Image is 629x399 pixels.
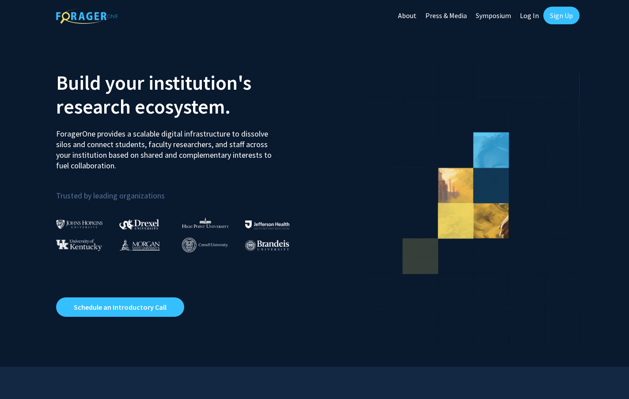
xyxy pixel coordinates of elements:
[56,297,184,317] a: Opens in a new tab
[119,219,159,229] img: Drexel University
[56,239,102,251] img: University of Kentucky
[56,122,278,171] p: ForagerOne provides a scalable digital infrastructure to dissolve silos and connect students, fac...
[543,7,580,24] a: Sign Up
[245,220,289,229] img: Thomas Jefferson University
[56,220,103,229] img: Johns Hopkins University
[182,217,229,228] img: High Point University
[245,240,289,251] img: Brandeis University
[182,238,228,252] img: Cornell University
[119,239,160,251] img: Morgan State University
[56,178,308,202] p: Trusted by leading organizations
[56,71,308,118] h2: Build your institution's research ecosystem.
[56,8,118,24] img: ForagerOne Logo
